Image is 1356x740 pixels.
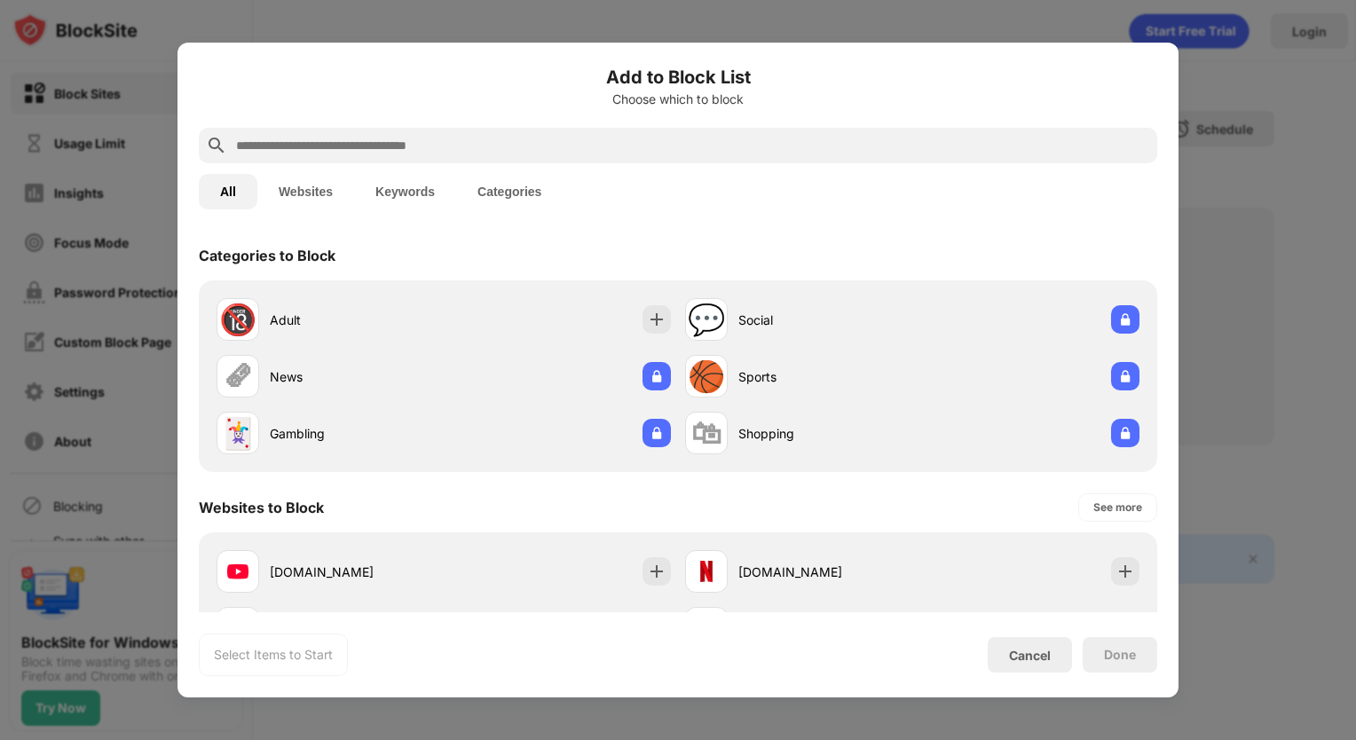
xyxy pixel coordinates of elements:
[738,424,912,443] div: Shopping
[1009,648,1051,663] div: Cancel
[738,367,912,386] div: Sports
[270,424,444,443] div: Gambling
[219,415,256,452] div: 🃏
[199,92,1157,106] div: Choose which to block
[456,174,563,209] button: Categories
[696,561,717,582] img: favicons
[257,174,354,209] button: Websites
[199,174,257,209] button: All
[270,311,444,329] div: Adult
[227,561,248,582] img: favicons
[688,302,725,338] div: 💬
[270,563,444,581] div: [DOMAIN_NAME]
[199,247,335,264] div: Categories to Block
[738,311,912,329] div: Social
[199,499,324,516] div: Websites to Block
[219,302,256,338] div: 🔞
[199,64,1157,91] h6: Add to Block List
[1093,499,1142,516] div: See more
[206,135,227,156] img: search.svg
[738,563,912,581] div: [DOMAIN_NAME]
[223,358,253,395] div: 🗞
[688,358,725,395] div: 🏀
[214,646,333,664] div: Select Items to Start
[270,367,444,386] div: News
[691,415,721,452] div: 🛍
[354,174,456,209] button: Keywords
[1104,648,1136,662] div: Done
